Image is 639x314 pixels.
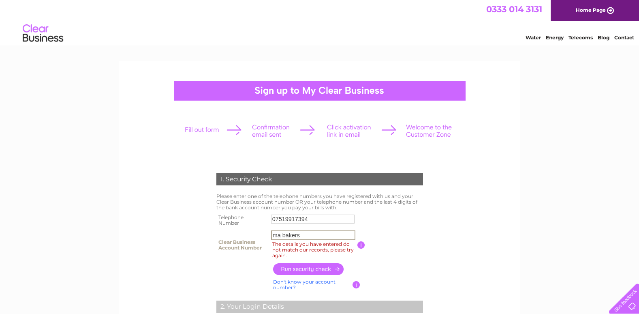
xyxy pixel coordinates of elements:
a: 0333 014 3131 [486,4,542,14]
a: Water [526,34,541,41]
th: Clear Business Account Number [214,228,269,261]
input: Information [353,281,360,288]
td: Please enter one of the telephone numbers you have registered with us and your Clear Business acc... [214,191,425,212]
a: Blog [598,34,609,41]
div: 1. Security Check [216,173,423,185]
a: Don't know your account number? [273,279,336,290]
input: Information [357,241,365,249]
a: Energy [546,34,564,41]
img: logo.png [22,21,64,46]
a: Contact [614,34,634,41]
div: 2. Your Login Details [216,301,423,313]
label: The details you have entered do not match our records, please try again. [271,240,358,259]
div: Clear Business is a trading name of Verastar Limited (registered in [GEOGRAPHIC_DATA] No. 3667643... [128,4,511,39]
th: Telephone Number [214,212,269,228]
a: Telecoms [568,34,593,41]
